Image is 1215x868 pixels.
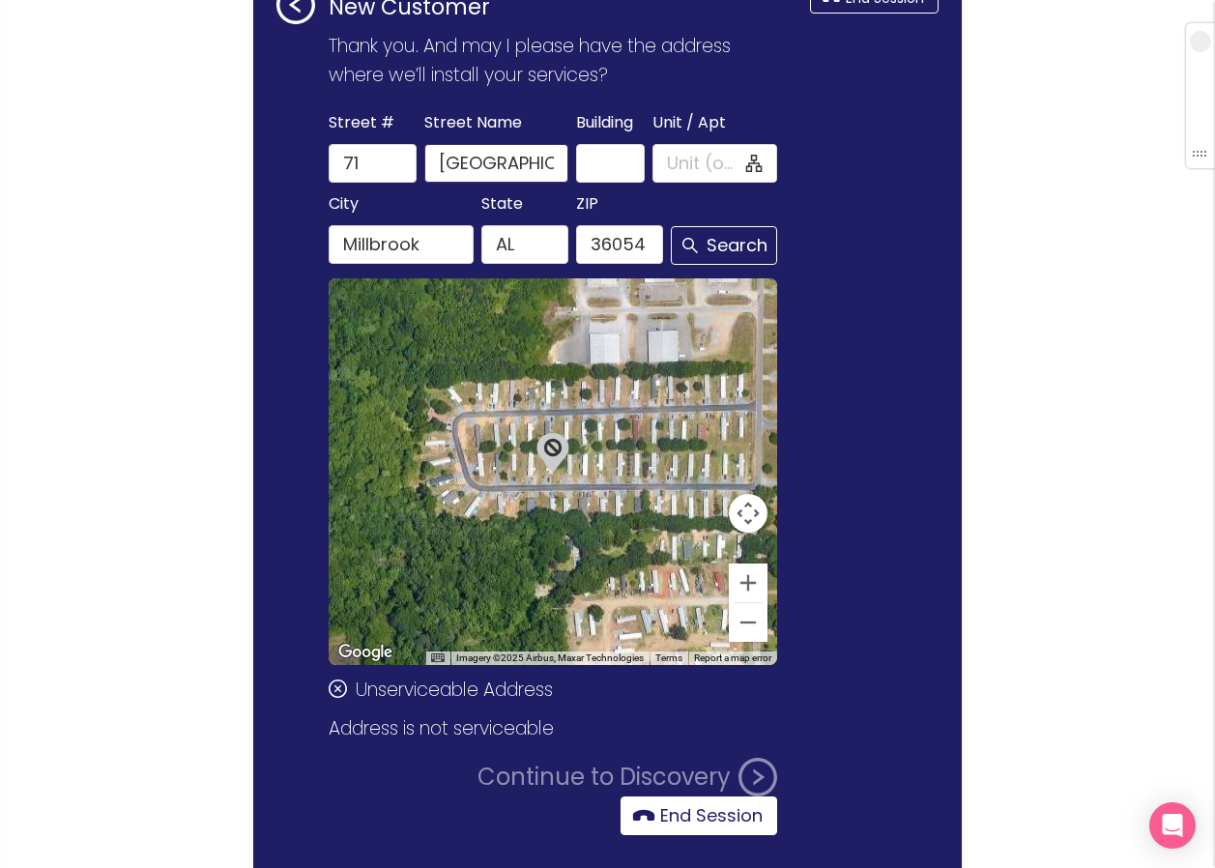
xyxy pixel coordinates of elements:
button: Map camera controls [729,494,767,533]
button: Zoom in [729,564,767,602]
span: City [329,190,359,217]
span: Address is not serviceable [329,715,554,741]
span: Building [576,109,633,136]
span: Unit / Apt [652,109,726,136]
span: apartment [745,155,763,172]
input: Unit (optional) [667,150,742,177]
button: Search [671,226,777,265]
span: State [481,190,523,217]
img: Google [333,640,397,665]
div: Open Intercom Messenger [1149,802,1196,849]
p: Thank you. And may I please have the address where we’ll install your services? [329,32,785,90]
span: close-circle [329,680,347,698]
button: End Session [621,796,777,835]
input: AL [481,225,568,264]
input: 36054 [576,225,663,264]
a: Open this area in Google Maps (opens a new window) [333,640,397,665]
span: Imagery ©2025 Airbus, Maxar Technologies [456,652,644,663]
span: ZIP [576,190,598,217]
input: 71 [329,144,416,183]
a: Report a map error [694,652,771,663]
span: Street # [329,109,394,136]
input: Millbrook [329,225,473,264]
span: Unserviceable Address [356,677,553,703]
a: Terms (opens in new tab) [655,652,682,663]
button: Keyboard shortcuts [431,651,445,665]
span: Street Name [424,109,522,136]
input: Still Creek Loop [424,144,568,183]
button: Zoom out [729,603,767,642]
